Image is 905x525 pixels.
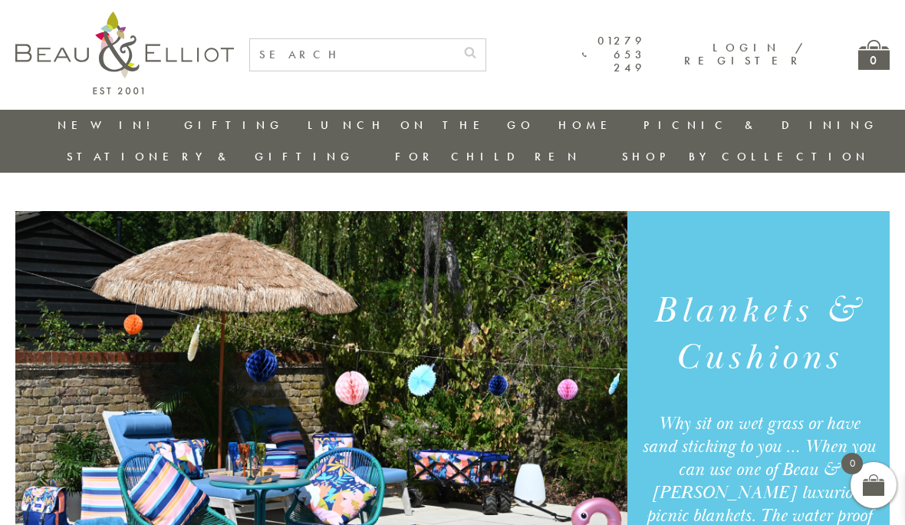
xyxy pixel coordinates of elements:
[395,149,581,164] a: For Children
[15,12,234,94] img: logo
[841,453,863,474] span: 0
[58,117,160,133] a: New in!
[622,149,870,164] a: Shop by collection
[184,117,284,133] a: Gifting
[308,117,535,133] a: Lunch On The Go
[67,149,354,164] a: Stationery & Gifting
[643,117,878,133] a: Picnic & Dining
[250,39,455,71] input: SEARCH
[640,288,877,381] h1: Blankets & Cushions
[582,35,646,74] a: 01279 653 249
[684,40,805,68] a: Login / Register
[858,40,890,70] a: 0
[558,117,620,133] a: Home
